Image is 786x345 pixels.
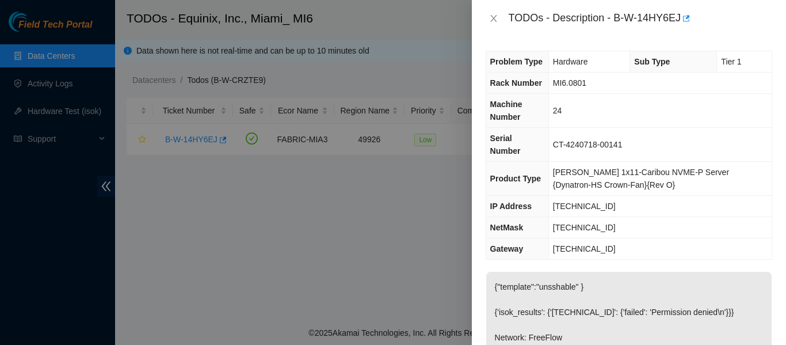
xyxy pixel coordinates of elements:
[553,244,616,253] span: [TECHNICAL_ID]
[490,100,522,122] span: Machine Number
[509,9,772,28] div: TODOs - Description - B-W-14HY6EJ
[721,57,741,66] span: Tier 1
[486,13,502,24] button: Close
[490,134,521,156] span: Serial Number
[553,140,623,149] span: CT-4240718-00141
[553,223,616,232] span: [TECHNICAL_ID]
[490,202,532,211] span: IP Address
[490,57,543,66] span: Problem Type
[553,78,586,88] span: MI6.0801
[489,14,498,23] span: close
[553,106,562,115] span: 24
[490,244,524,253] span: Gateway
[553,202,616,211] span: [TECHNICAL_ID]
[490,78,542,88] span: Rack Number
[553,57,588,66] span: Hardware
[490,223,524,232] span: NetMask
[490,174,541,183] span: Product Type
[553,168,729,189] span: [PERSON_NAME] 1x11-Caribou NVME-P Server {Dynatron-HS Crown-Fan}{Rev O}
[634,57,670,66] span: Sub Type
